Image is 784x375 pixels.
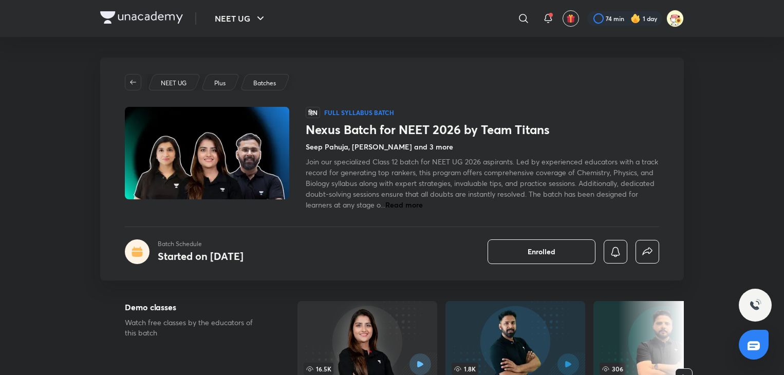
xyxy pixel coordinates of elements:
[100,11,183,26] a: Company Logo
[566,14,575,23] img: avatar
[252,79,278,88] a: Batches
[306,141,453,152] h4: Seep Pahuja, [PERSON_NAME] and 3 more
[125,301,265,313] h5: Demo classes
[324,108,394,117] p: Full Syllabus Batch
[306,157,658,210] span: Join our specialized Class 12 batch for NEET UG 2026 aspirants. Led by experienced educators with...
[123,106,291,200] img: Thumbnail
[161,79,186,88] p: NEET UG
[306,122,659,137] h1: Nexus Batch for NEET 2026 by Team Titans
[158,249,244,263] h4: Started on [DATE]
[209,8,273,29] button: NEET UG
[158,239,244,249] p: Batch Schedule
[159,79,189,88] a: NEET UG
[528,247,555,257] span: Enrolled
[749,299,761,311] img: ttu
[563,10,579,27] button: avatar
[213,79,228,88] a: Plus
[253,79,276,88] p: Batches
[488,239,595,264] button: Enrolled
[385,200,423,210] span: Read more
[600,363,625,375] span: 306
[306,107,320,118] span: हिN
[304,363,333,375] span: 16.5K
[125,317,265,338] p: Watch free classes by the educators of this batch
[452,363,478,375] span: 1.8K
[666,10,684,27] img: Samikshya Patra
[214,79,226,88] p: Plus
[100,11,183,24] img: Company Logo
[630,13,641,24] img: streak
